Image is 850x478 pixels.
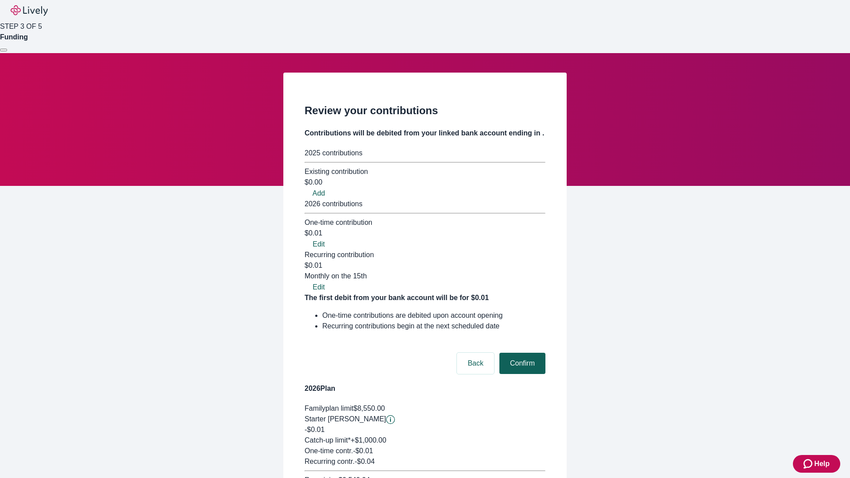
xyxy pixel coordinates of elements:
[305,188,333,199] button: Add
[353,447,373,455] span: - $0.01
[305,103,545,119] h2: Review your contributions
[305,282,333,293] button: Edit
[804,459,814,469] svg: Zendesk support icon
[305,405,353,412] span: Family plan limit
[305,415,386,423] span: Starter [PERSON_NAME]
[11,5,48,16] img: Lively
[305,250,545,260] div: Recurring contribution
[499,353,545,374] button: Confirm
[386,415,395,424] button: Lively will contribute $0.01 to establish your account
[351,436,386,444] span: + $1,000.00
[305,447,353,455] span: One-time contr.
[305,383,545,394] h4: 2026 Plan
[305,166,545,177] div: Existing contribution
[305,239,333,250] button: Edit
[305,177,545,188] div: $0.00
[814,459,830,469] span: Help
[793,455,840,473] button: Zendesk support iconHelp
[305,228,545,239] div: $0.01
[322,310,545,321] li: One-time contributions are debited upon account opening
[305,271,545,281] div: Monthly on the 15th
[305,260,545,281] div: $0.01
[305,199,545,209] div: 2026 contributions
[322,321,545,332] li: Recurring contributions begin at the next scheduled date
[305,148,545,158] div: 2025 contributions
[305,426,325,433] span: -$0.01
[305,436,351,444] span: Catch-up limit*
[305,294,489,301] strong: The first debit from your bank account will be for $0.01
[386,415,395,424] svg: Starter penny details
[305,217,545,228] div: One-time contribution
[353,405,385,412] span: $8,550.00
[305,458,355,465] span: Recurring contr.
[355,458,375,465] span: - $0.04
[457,353,494,374] button: Back
[305,128,545,139] h4: Contributions will be debited from your linked bank account ending in .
